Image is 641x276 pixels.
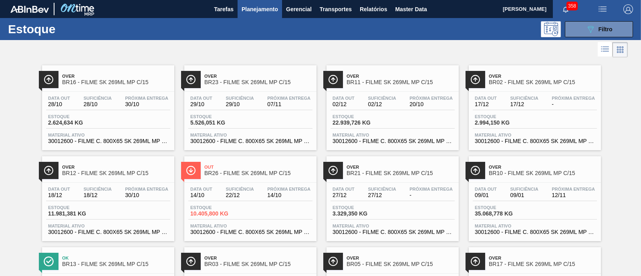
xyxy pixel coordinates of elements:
[598,42,613,57] div: Visão em Lista
[83,101,111,107] span: 28/10
[190,205,246,210] span: Estoque
[333,224,453,228] span: Material ativo
[267,187,310,191] span: Próxima Entrega
[190,96,212,101] span: Data out
[48,211,104,217] span: 11.981,381 KG
[62,79,170,85] span: BR16 - FILME SK 269ML MP C/15
[463,59,605,150] a: ÍconeOverBR02 - FILME SK 269ML MP C/15Data out17/12Suficiência17/12Próxima Entrega-Estoque2.994,1...
[360,4,387,14] span: Relatórios
[489,165,597,169] span: Over
[347,165,455,169] span: Over
[409,96,453,101] span: Próxima Entrega
[552,192,595,198] span: 12/11
[489,79,597,85] span: BR02 - FILME SK 269ML MP C/15
[475,120,531,126] span: 2.994,150 KG
[48,187,70,191] span: Data out
[566,2,578,10] span: 358
[204,261,312,267] span: BR03 - FILME SK 269ML MP C/15
[83,192,111,198] span: 18/12
[320,59,463,150] a: ÍconeOverBR11 - FILME SK 269ML MP C/15Data out02/12Suficiência02/12Próxima Entrega20/10Estoque22....
[178,59,320,150] a: ÍconeOverBR23 - FILME SK 269ML MP C/15Data out29/10Suficiência29/10Próxima Entrega07/11Estoque5.5...
[409,187,453,191] span: Próxima Entrega
[44,75,54,85] img: Ícone
[125,101,168,107] span: 30/10
[36,150,178,241] a: ÍconeOverBR12 - FILME SK 269ML MP C/15Data out18/12Suficiência18/12Próxima Entrega30/10Estoque11....
[368,101,396,107] span: 02/12
[489,170,597,176] span: BR10 - FILME SK 269ML MP C/15
[125,187,168,191] span: Próxima Entrega
[470,165,480,175] img: Ícone
[125,192,168,198] span: 30/10
[190,192,212,198] span: 14/10
[475,205,531,210] span: Estoque
[470,256,480,266] img: Ícone
[226,187,254,191] span: Suficiência
[48,224,168,228] span: Material ativo
[475,224,595,228] span: Material ativo
[83,96,111,101] span: Suficiência
[599,26,613,32] span: Filtro
[48,101,70,107] span: 28/10
[347,74,455,79] span: Over
[186,75,196,85] img: Ícone
[333,205,389,210] span: Estoque
[44,165,54,175] img: Ícone
[475,192,497,198] span: 09/01
[190,187,212,191] span: Data out
[475,101,497,107] span: 17/12
[214,4,234,14] span: Tarefas
[475,211,531,217] span: 35.068,778 KG
[489,261,597,267] span: BR17 - FILME SK 269ML MP C/15
[190,229,310,235] span: 30012600 - FILME C. 800X65 SK 269ML MP C15 429
[510,192,538,198] span: 09/01
[226,192,254,198] span: 22/12
[395,4,427,14] span: Master Data
[333,187,355,191] span: Data out
[190,224,310,228] span: Material ativo
[226,96,254,101] span: Suficiência
[333,229,453,235] span: 30012600 - FILME C. 800X65 SK 269ML MP C15 429
[475,138,595,144] span: 30012600 - FILME C. 800X65 SK 269ML MP C15 429
[178,150,320,241] a: ÍconeOutBR26 - FILME SK 269ML MP C/15Data out14/10Suficiência22/12Próxima Entrega14/10Estoque10.4...
[475,133,595,137] span: Material ativo
[125,96,168,101] span: Próxima Entrega
[475,187,497,191] span: Data out
[48,192,70,198] span: 18/12
[186,256,196,266] img: Ícone
[552,187,595,191] span: Próxima Entrega
[48,114,104,119] span: Estoque
[489,74,597,79] span: Over
[613,42,628,57] div: Visão em Cards
[368,187,396,191] span: Suficiência
[328,165,338,175] img: Ícone
[541,21,561,37] div: Pogramando: nenhum usuário selecionado
[36,59,178,150] a: ÍconeOverBR16 - FILME SK 269ML MP C/15Data out28/10Suficiência28/10Próxima Entrega30/10Estoque2.6...
[552,96,595,101] span: Próxima Entrega
[48,138,168,144] span: 30012600 - FILME C. 800X65 SK 269ML MP C15 429
[553,4,579,15] button: Notificações
[623,4,633,14] img: Logout
[320,150,463,241] a: ÍconeOverBR21 - FILME SK 269ML MP C/15Data out27/12Suficiência27/12Próxima Entrega-Estoque3.329,3...
[347,170,455,176] span: BR21 - FILME SK 269ML MP C/15
[242,4,278,14] span: Planejamento
[409,192,453,198] span: -
[333,120,389,126] span: 22.939,726 KG
[62,256,170,260] span: Ok
[347,256,455,260] span: Over
[347,79,455,85] span: BR11 - FILME SK 269ML MP C/15
[204,165,312,169] span: Out
[565,21,633,37] button: Filtro
[8,24,124,34] h1: Estoque
[204,256,312,260] span: Over
[475,114,531,119] span: Estoque
[489,256,597,260] span: Over
[62,165,170,169] span: Over
[83,187,111,191] span: Suficiência
[190,133,310,137] span: Material ativo
[320,4,352,14] span: Transportes
[267,96,310,101] span: Próxima Entrega
[552,101,595,107] span: -
[347,261,455,267] span: BR05 - FILME SK 269ML MP C/15
[190,101,212,107] span: 29/10
[267,101,310,107] span: 07/11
